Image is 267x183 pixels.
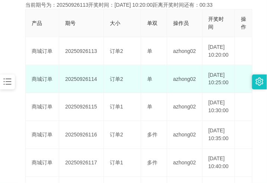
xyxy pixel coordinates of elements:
span: 订单1 [110,160,123,166]
i: 图标: bars [3,77,12,86]
td: 20250926116 [59,121,104,149]
td: [DATE] 10:20:00 [203,37,235,65]
span: 开奖时间 [209,16,224,30]
span: 单双 [147,20,158,26]
span: 多件 [147,132,158,138]
span: 单 [147,48,152,54]
td: azhong02 [167,65,203,93]
span: 多件 [147,160,158,166]
span: 订单2 [110,48,123,54]
td: 商城订单 [26,121,59,149]
td: azhong02 [167,121,203,149]
i: 图标: setting [255,78,264,86]
td: [DATE] 10:35:00 [203,121,235,149]
td: 20250926113 [59,37,104,65]
span: 订单2 [110,132,123,138]
span: 操作 [241,16,246,30]
td: [DATE] 10:40:00 [203,149,235,177]
td: 商城订单 [26,149,59,177]
span: 单 [147,76,152,82]
td: azhong02 [167,149,203,177]
span: 订单1 [110,104,123,110]
td: 商城订单 [26,37,59,65]
span: 操作员 [173,20,189,26]
span: 单 [147,104,152,110]
td: 20250926114 [59,65,104,93]
td: azhong02 [167,93,203,121]
td: [DATE] 10:25:00 [203,65,235,93]
span: 产品 [32,20,42,26]
span: 期号 [65,20,76,26]
td: 20250926115 [59,93,104,121]
span: 订单2 [110,76,123,82]
td: 商城订单 [26,65,59,93]
td: azhong02 [167,37,203,65]
div: 当前期号为：20250926113开奖时间：[DATE] 10:20:00距离开奖时间还有：00:33 [25,1,242,9]
td: 商城订单 [26,93,59,121]
td: [DATE] 10:30:00 [203,93,235,121]
td: 20250926117 [59,149,104,177]
span: 大小 [110,20,120,26]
